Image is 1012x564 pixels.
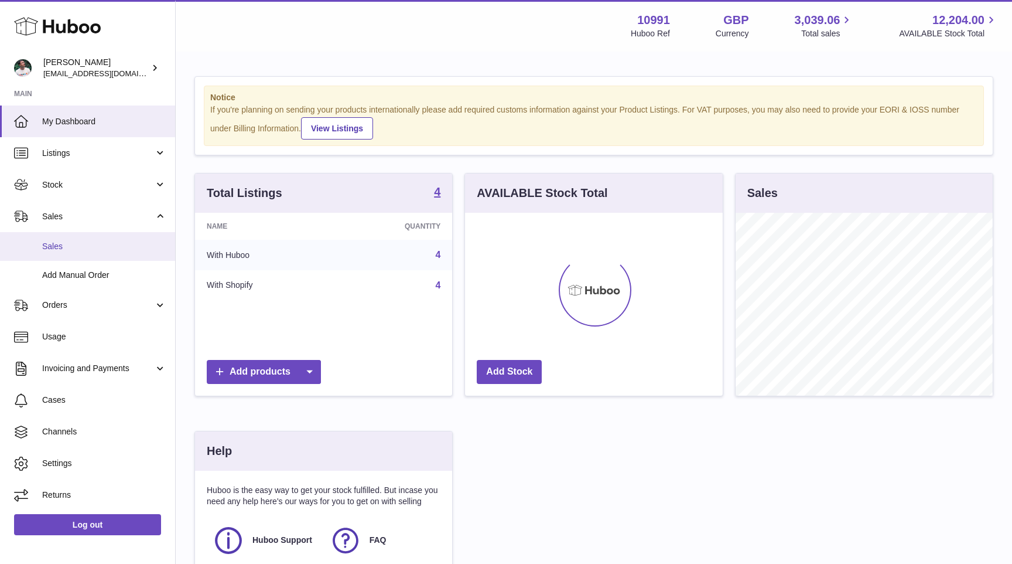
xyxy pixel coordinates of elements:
th: Name [195,213,334,240]
a: 4 [435,250,440,260]
a: 3,039.06 Total sales [795,12,854,39]
span: My Dashboard [42,116,166,127]
span: Stock [42,179,154,191]
strong: 10991 [637,12,670,28]
strong: 4 [434,186,440,198]
a: 4 [434,186,440,200]
h3: AVAILABLE Stock Total [477,185,607,201]
span: Channels [42,426,166,437]
span: Usage [42,331,166,342]
p: Huboo is the easy way to get your stock fulfilled. But incase you need any help here's our ways f... [207,485,440,507]
strong: GBP [723,12,748,28]
div: If you're planning on sending your products internationally please add required customs informati... [210,104,977,140]
th: Quantity [334,213,452,240]
a: 12,204.00 AVAILABLE Stock Total [899,12,998,39]
div: Huboo Ref [631,28,670,39]
td: With Huboo [195,240,334,270]
a: Log out [14,514,161,535]
span: Listings [42,148,154,159]
h3: Help [207,443,232,459]
td: With Shopify [195,270,334,301]
span: Cases [42,395,166,406]
span: Total sales [801,28,853,39]
span: Sales [42,211,154,222]
span: AVAILABLE Stock Total [899,28,998,39]
img: timshieff@gmail.com [14,59,32,77]
span: 12,204.00 [932,12,984,28]
strong: Notice [210,92,977,103]
span: Orders [42,300,154,311]
a: Add products [207,360,321,384]
a: 4 [435,280,440,290]
span: FAQ [370,535,387,546]
span: Huboo Support [252,535,312,546]
span: Add Manual Order [42,270,166,281]
a: Add Stock [477,360,542,384]
span: 3,039.06 [795,12,840,28]
a: View Listings [301,117,373,140]
h3: Total Listings [207,185,282,201]
div: Currency [716,28,749,39]
span: Sales [42,241,166,252]
span: [EMAIL_ADDRESS][DOMAIN_NAME] [43,69,172,78]
a: Huboo Support [213,525,318,556]
div: [PERSON_NAME] [43,57,149,79]
span: Settings [42,458,166,469]
span: Returns [42,490,166,501]
a: FAQ [330,525,435,556]
h3: Sales [747,185,778,201]
span: Invoicing and Payments [42,363,154,374]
